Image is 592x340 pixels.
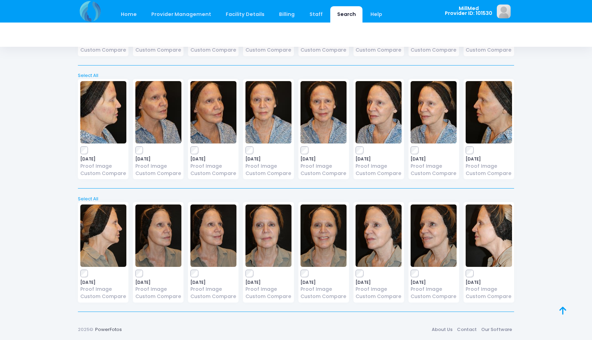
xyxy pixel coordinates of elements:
[356,204,402,267] img: image
[466,170,512,177] a: Custom Compare
[80,157,126,161] span: [DATE]
[301,286,347,293] a: Proof Image
[76,195,517,202] a: Select All
[356,163,402,170] a: Proof Image
[78,326,93,333] span: 2025©
[411,163,457,170] a: Proof Image
[190,170,236,177] a: Custom Compare
[301,280,347,285] span: [DATE]
[455,323,479,335] a: Contact
[303,6,329,23] a: Staff
[80,204,126,267] img: image
[95,326,122,333] a: PowerFotos
[80,286,126,293] a: Proof Image
[245,204,291,267] img: image
[466,293,512,300] a: Custom Compare
[190,204,236,267] img: image
[429,323,455,335] a: About Us
[245,280,291,285] span: [DATE]
[80,280,126,285] span: [DATE]
[190,81,236,143] img: image
[80,81,126,143] img: image
[135,46,181,54] a: Custom Compare
[466,204,512,267] img: image
[356,170,402,177] a: Custom Compare
[411,46,457,54] a: Custom Compare
[301,170,347,177] a: Custom Compare
[356,286,402,293] a: Proof Image
[135,157,181,161] span: [DATE]
[301,81,347,143] img: image
[135,163,181,170] a: Proof Image
[245,286,291,293] a: Proof Image
[135,280,181,285] span: [DATE]
[466,46,512,54] a: Custom Compare
[80,293,126,300] a: Custom Compare
[301,157,347,161] span: [DATE]
[114,6,143,23] a: Home
[479,323,514,335] a: Our Software
[301,293,347,300] a: Custom Compare
[411,286,457,293] a: Proof Image
[356,81,402,143] img: image
[356,280,402,285] span: [DATE]
[466,163,512,170] a: Proof Image
[466,81,512,143] img: image
[411,170,457,177] a: Custom Compare
[411,81,457,143] img: image
[245,81,291,143] img: image
[301,204,347,267] img: image
[135,204,181,267] img: image
[190,286,236,293] a: Proof Image
[301,46,347,54] a: Custom Compare
[411,157,457,161] span: [DATE]
[245,157,291,161] span: [DATE]
[190,46,236,54] a: Custom Compare
[411,280,457,285] span: [DATE]
[497,5,511,18] img: image
[190,280,236,285] span: [DATE]
[245,46,291,54] a: Custom Compare
[364,6,389,23] a: Help
[411,293,457,300] a: Custom Compare
[190,293,236,300] a: Custom Compare
[135,170,181,177] a: Custom Compare
[80,170,126,177] a: Custom Compare
[190,157,236,161] span: [DATE]
[245,293,291,300] a: Custom Compare
[135,293,181,300] a: Custom Compare
[190,163,236,170] a: Proof Image
[445,6,492,16] span: MillMed Provider ID: 101530
[356,157,402,161] span: [DATE]
[466,286,512,293] a: Proof Image
[356,293,402,300] a: Custom Compare
[245,170,291,177] a: Custom Compare
[80,46,126,54] a: Custom Compare
[135,286,181,293] a: Proof Image
[301,163,347,170] a: Proof Image
[76,72,517,79] a: Select All
[144,6,218,23] a: Provider Management
[80,163,126,170] a: Proof Image
[466,157,512,161] span: [DATE]
[272,6,302,23] a: Billing
[219,6,271,23] a: Facility Details
[411,204,457,267] img: image
[330,6,362,23] a: Search
[466,280,512,285] span: [DATE]
[135,81,181,143] img: image
[356,46,402,54] a: Custom Compare
[245,163,291,170] a: Proof Image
